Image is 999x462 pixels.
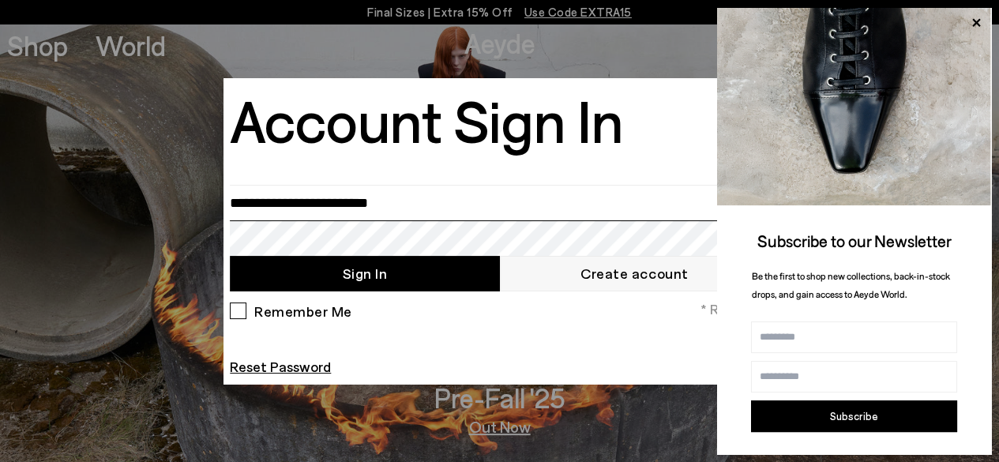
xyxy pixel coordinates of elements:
span: * Required [700,299,769,319]
img: ca3f721fb6ff708a270709c41d776025.jpg [717,8,991,205]
span: By subscribing, you agree to our [752,453,854,462]
button: Sign In [230,256,499,291]
span: Subscribe to our Newsletter [757,231,952,250]
a: Create account [500,256,769,291]
h2: Account Sign In [230,88,623,151]
span: Be the first to shop new collections, back-in-stock drops, and gain access to Aeyde World. [752,270,950,299]
label: Remember Me [250,302,352,317]
button: Subscribe [751,400,957,432]
a: Reset Password [230,358,331,375]
a: Terms & Conditions [854,453,916,462]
